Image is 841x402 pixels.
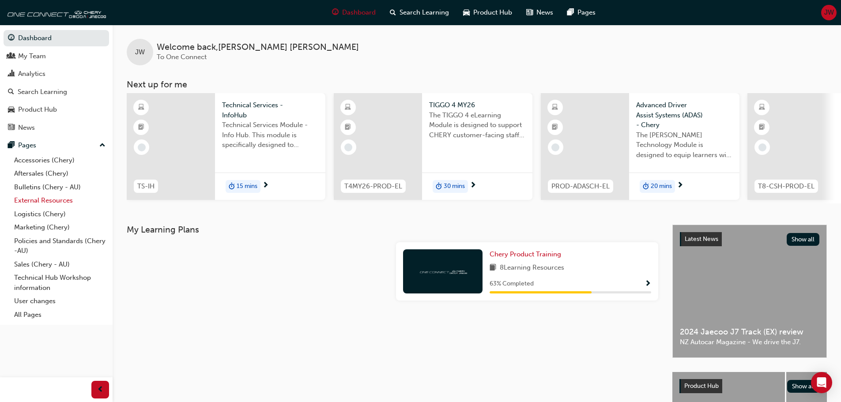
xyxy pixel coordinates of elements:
[444,181,465,192] span: 30 mins
[759,122,765,133] span: booktick-icon
[157,53,207,61] span: To One Connect
[11,234,109,258] a: Policies and Standards (Chery -AU)
[560,4,603,22] a: pages-iconPages
[490,279,534,289] span: 63 % Completed
[787,233,820,246] button: Show all
[383,4,456,22] a: search-iconSearch Learning
[138,102,144,113] span: learningResourceType_ELEARNING-icon
[8,70,15,78] span: chart-icon
[758,143,766,151] span: learningRecordVerb_NONE-icon
[18,87,67,97] div: Search Learning
[400,8,449,18] span: Search Learning
[11,308,109,322] a: All Pages
[138,143,146,151] span: learningRecordVerb_NONE-icon
[551,181,610,192] span: PROD-ADASCH-EL
[643,181,649,192] span: duration-icon
[262,182,269,190] span: next-icon
[4,66,109,82] a: Analytics
[645,280,651,288] span: Show Progress
[11,221,109,234] a: Marketing (Chery)
[11,154,109,167] a: Accessories (Chery)
[490,263,496,274] span: book-icon
[99,140,106,151] span: up-icon
[419,267,467,275] img: oneconnect
[8,124,15,132] span: news-icon
[824,8,834,18] span: JW
[127,93,325,200] a: TS-IHTechnical Services - InfoHubTechnical Services Module - Info Hub. This module is specificall...
[342,8,376,18] span: Dashboard
[113,79,841,90] h3: Next up for me
[821,5,837,20] button: JW
[127,225,658,235] h3: My Learning Plans
[229,181,235,192] span: duration-icon
[636,100,732,130] span: Advanced Driver Assist Systems (ADAS) - Chery
[11,258,109,271] a: Sales (Chery - AU)
[4,120,109,136] a: News
[8,88,14,96] span: search-icon
[500,263,564,274] span: 8 Learning Resources
[4,28,109,137] button: DashboardMy TeamAnalyticsSearch LearningProduct HubNews
[8,34,15,42] span: guage-icon
[11,294,109,308] a: User changes
[672,225,827,358] a: Latest NewsShow all2024 Jaecoo J7 Track (EX) reviewNZ Autocar Magazine - We drive the J7.
[345,102,351,113] span: learningResourceType_ELEARNING-icon
[473,8,512,18] span: Product Hub
[18,123,35,133] div: News
[4,137,109,154] button: Pages
[18,105,57,115] div: Product Hub
[18,69,45,79] div: Analytics
[456,4,519,22] a: car-iconProduct Hub
[4,101,109,118] a: Product Hub
[222,120,318,150] span: Technical Services Module - Info Hub. This module is specifically designed to address the require...
[552,122,558,133] span: booktick-icon
[541,93,739,200] a: PROD-ADASCH-ELAdvanced Driver Assist Systems (ADAS) - CheryThe [PERSON_NAME] Technology Module is...
[4,84,109,100] a: Search Learning
[344,143,352,151] span: learningRecordVerb_NONE-icon
[332,7,339,18] span: guage-icon
[490,249,565,259] a: Chery Product Training
[787,380,820,393] button: Show all
[11,167,109,180] a: Aftersales (Chery)
[651,181,672,192] span: 20 mins
[222,100,318,120] span: Technical Services - InfoHub
[237,181,257,192] span: 15 mins
[680,232,819,246] a: Latest NewsShow all
[18,140,36,150] div: Pages
[4,30,109,46] a: Dashboard
[685,235,718,243] span: Latest News
[137,181,155,192] span: TS-IH
[157,42,359,53] span: Welcome back , [PERSON_NAME] [PERSON_NAME]
[677,182,683,190] span: next-icon
[11,180,109,194] a: Bulletins (Chery - AU)
[345,122,351,133] span: booktick-icon
[551,143,559,151] span: learningRecordVerb_NONE-icon
[536,8,553,18] span: News
[8,142,15,150] span: pages-icon
[679,379,820,393] a: Product HubShow all
[390,7,396,18] span: search-icon
[18,51,46,61] div: My Team
[684,382,719,390] span: Product Hub
[811,372,832,393] div: Open Intercom Messenger
[552,102,558,113] span: learningResourceType_ELEARNING-icon
[8,106,15,114] span: car-icon
[526,7,533,18] span: news-icon
[344,181,402,192] span: T4MY26-PROD-EL
[429,110,525,140] span: The TIGGO 4 eLearning Module is designed to support CHERY customer-facing staff with the product ...
[135,47,145,57] span: JW
[519,4,560,22] a: news-iconNews
[4,48,109,64] a: My Team
[334,93,532,200] a: T4MY26-PROD-ELTIGGO 4 MY26The TIGGO 4 eLearning Module is designed to support CHERY customer-faci...
[138,122,144,133] span: booktick-icon
[4,4,106,21] img: oneconnect
[463,7,470,18] span: car-icon
[470,182,476,190] span: next-icon
[11,194,109,207] a: External Resources
[680,327,819,337] span: 2024 Jaecoo J7 Track (EX) review
[567,7,574,18] span: pages-icon
[11,271,109,294] a: Technical Hub Workshop information
[680,337,819,347] span: NZ Autocar Magazine - We drive the J7.
[636,130,732,160] span: The [PERSON_NAME] Technology Module is designed to equip learners with essential knowledge about ...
